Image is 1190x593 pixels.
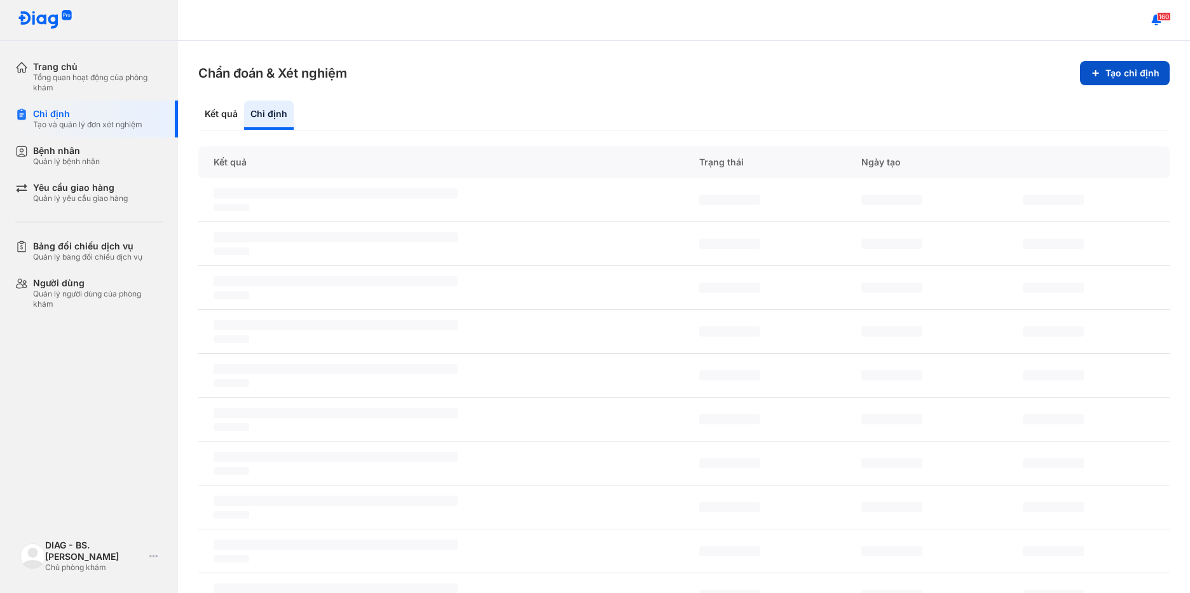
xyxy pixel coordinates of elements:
[861,370,922,380] span: ‌
[33,145,100,157] div: Bệnh nhân
[699,239,760,249] span: ‌
[214,379,249,387] span: ‌
[699,502,760,512] span: ‌
[33,241,142,252] div: Bảng đối chiếu dịch vụ
[699,370,760,380] span: ‌
[33,73,163,93] div: Tổng quan hoạt động của phòng khám
[18,10,72,30] img: logo
[20,543,45,568] img: logo
[33,277,163,289] div: Người dùng
[699,326,760,337] span: ‌
[699,546,760,556] span: ‌
[699,458,760,468] span: ‌
[214,291,249,299] span: ‌
[861,326,922,337] span: ‌
[33,61,163,73] div: Trang chủ
[1157,12,1171,21] span: 160
[214,364,458,374] span: ‌
[861,283,922,293] span: ‌
[33,252,142,262] div: Quản lý bảng đối chiếu dịch vụ
[861,502,922,512] span: ‌
[699,414,760,424] span: ‌
[244,101,294,130] div: Chỉ định
[214,276,458,286] span: ‌
[214,496,458,506] span: ‌
[214,423,249,431] span: ‌
[1023,502,1084,512] span: ‌
[1023,283,1084,293] span: ‌
[33,157,100,167] div: Quản lý bệnh nhân
[214,540,458,550] span: ‌
[214,188,458,199] span: ‌
[1023,546,1084,556] span: ‌
[33,193,128,204] div: Quản lý yêu cầu giao hàng
[33,182,128,193] div: Yêu cầu giao hàng
[45,562,144,573] div: Chủ phòng khám
[861,546,922,556] span: ‌
[214,204,249,211] span: ‌
[699,283,760,293] span: ‌
[1023,458,1084,468] span: ‌
[1023,414,1084,424] span: ‌
[198,101,244,130] div: Kết quả
[214,511,249,519] span: ‌
[214,248,249,255] span: ‌
[214,232,458,242] span: ‌
[214,467,249,475] span: ‌
[861,414,922,424] span: ‌
[846,146,1008,178] div: Ngày tạo
[861,458,922,468] span: ‌
[198,146,684,178] div: Kết quả
[214,335,249,343] span: ‌
[1023,326,1084,337] span: ‌
[45,540,144,562] div: DIAG - BS. [PERSON_NAME]
[214,452,458,462] span: ‌
[1080,61,1170,85] button: Tạo chỉ định
[1023,239,1084,249] span: ‌
[214,408,458,418] span: ‌
[214,555,249,562] span: ‌
[861,239,922,249] span: ‌
[33,289,163,309] div: Quản lý người dùng của phòng khám
[861,195,922,205] span: ‌
[33,120,142,130] div: Tạo và quản lý đơn xét nghiệm
[214,320,458,330] span: ‌
[1023,195,1084,205] span: ‌
[33,108,142,120] div: Chỉ định
[699,195,760,205] span: ‌
[198,64,347,82] h3: Chẩn đoán & Xét nghiệm
[684,146,846,178] div: Trạng thái
[1023,370,1084,380] span: ‌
